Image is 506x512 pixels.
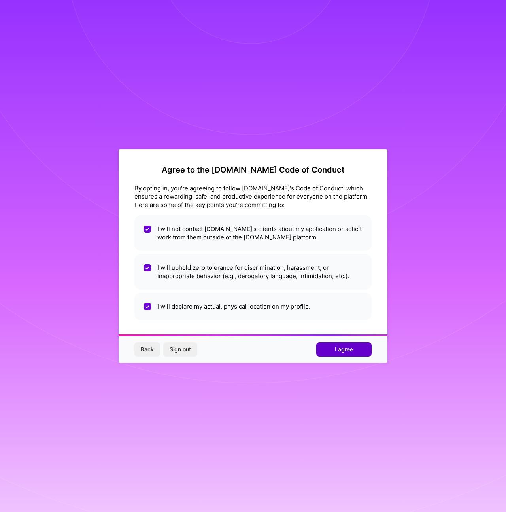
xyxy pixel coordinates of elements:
h2: Agree to the [DOMAIN_NAME] Code of Conduct [134,165,372,174]
span: I agree [335,345,353,353]
span: Sign out [170,345,191,353]
li: I will not contact [DOMAIN_NAME]'s clients about my application or solicit work from them outside... [134,215,372,251]
li: I will declare my actual, physical location on my profile. [134,293,372,320]
button: I agree [316,342,372,357]
div: By opting in, you're agreeing to follow [DOMAIN_NAME]'s Code of Conduct, which ensures a rewardin... [134,184,372,209]
button: Back [134,342,160,357]
span: Back [141,345,154,353]
button: Sign out [163,342,197,357]
li: I will uphold zero tolerance for discrimination, harassment, or inappropriate behavior (e.g., der... [134,254,372,290]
